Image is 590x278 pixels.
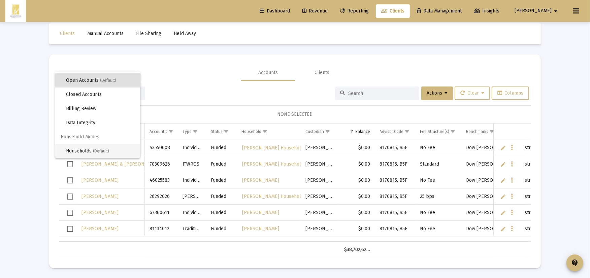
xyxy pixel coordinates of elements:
span: Households [66,144,135,158]
span: Open Accounts [66,73,135,88]
span: Closed Accounts [66,88,135,102]
span: Data Integrity [66,116,135,130]
span: Household Modes [55,130,140,144]
span: (Default) [93,149,109,153]
span: (Default) [100,78,116,83]
span: Billing Review [66,102,135,116]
